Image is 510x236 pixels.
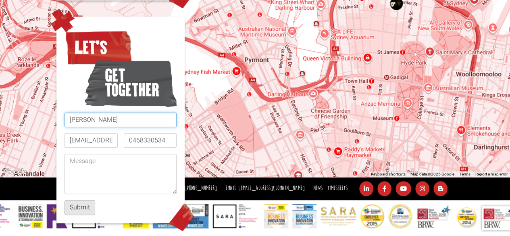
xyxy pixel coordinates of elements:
[238,184,305,192] a: [EMAIL_ADDRESS][DOMAIN_NAME]
[371,171,406,177] button: Keyboard shortcuts
[410,172,454,176] span: Map data ©2025 Google
[327,184,348,192] a: Timesheets
[184,184,217,192] a: [PHONE_NUMBER]
[85,55,177,110] span: get together
[65,133,118,148] input: Email
[223,183,307,194] li: Email:
[313,184,323,192] a: News
[2,167,29,177] img: Google
[2,167,29,177] a: Open this area in Google Maps (opens a new window)
[65,200,95,215] button: Submit
[459,172,470,176] a: Terms (opens in new tab)
[124,133,177,148] input: Phone
[65,113,177,127] input: Name
[65,27,133,68] span: Let’s
[475,172,508,176] a: Report a map error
